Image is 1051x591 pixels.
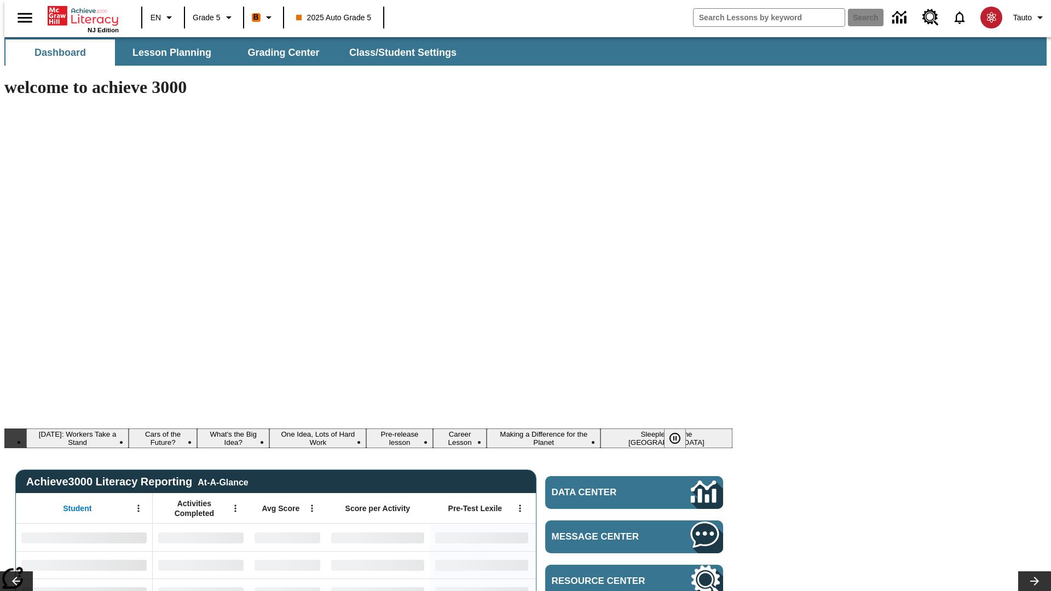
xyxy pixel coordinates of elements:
[34,47,86,59] span: Dashboard
[345,503,411,513] span: Score per Activity
[188,8,240,27] button: Grade: Grade 5, Select a grade
[249,524,326,551] div: No Data,
[916,3,945,32] a: Resource Center, Will open in new tab
[193,12,221,24] span: Grade 5
[198,476,248,488] div: At-A-Glance
[4,77,732,97] h1: welcome to achieve 3000
[48,4,119,33] div: Home
[26,476,249,488] span: Achieve3000 Literacy Reporting
[886,3,916,33] a: Data Center
[153,524,249,551] div: No Data,
[153,551,249,578] div: No Data,
[366,428,432,448] button: Slide 5 Pre-release lesson
[1009,8,1051,27] button: Profile/Settings
[487,428,600,448] button: Slide 7 Making a Difference for the Planet
[552,531,658,542] span: Message Center
[151,12,161,24] span: EN
[1013,12,1032,24] span: Tauto
[349,47,457,59] span: Class/Student Settings
[433,428,487,448] button: Slide 6 Career Lesson
[48,5,119,27] a: Home
[247,8,280,27] button: Boost Class color is orange. Change class color
[132,47,211,59] span: Lesson Planning
[600,428,732,448] button: Slide 8 Sleepless in the Animal Kingdom
[129,428,197,448] button: Slide 2 Cars of the Future?
[1018,571,1051,591] button: Lesson carousel, Next
[229,39,338,66] button: Grading Center
[130,500,147,517] button: Open Menu
[448,503,503,513] span: Pre-Test Lexile
[512,500,528,517] button: Open Menu
[664,428,686,448] button: Pause
[974,3,1009,32] button: Select a new avatar
[5,39,115,66] button: Dashboard
[253,10,259,24] span: B
[4,39,466,66] div: SubNavbar
[980,7,1002,28] img: avatar image
[227,500,244,517] button: Open Menu
[694,9,845,26] input: search field
[249,551,326,578] div: No Data,
[247,47,319,59] span: Grading Center
[269,428,366,448] button: Slide 4 One Idea, Lots of Hard Work
[146,8,181,27] button: Language: EN, Select a language
[262,503,299,513] span: Avg Score
[197,428,269,448] button: Slide 3 What's the Big Idea?
[158,499,230,518] span: Activities Completed
[340,39,465,66] button: Class/Student Settings
[26,428,129,448] button: Slide 1 Labor Day: Workers Take a Stand
[664,428,697,448] div: Pause
[63,503,91,513] span: Student
[117,39,227,66] button: Lesson Planning
[552,576,658,587] span: Resource Center
[296,12,372,24] span: 2025 Auto Grade 5
[4,37,1047,66] div: SubNavbar
[552,487,654,498] span: Data Center
[9,2,41,34] button: Open side menu
[545,476,723,509] a: Data Center
[945,3,974,32] a: Notifications
[88,27,119,33] span: NJ Edition
[304,500,320,517] button: Open Menu
[545,520,723,553] a: Message Center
